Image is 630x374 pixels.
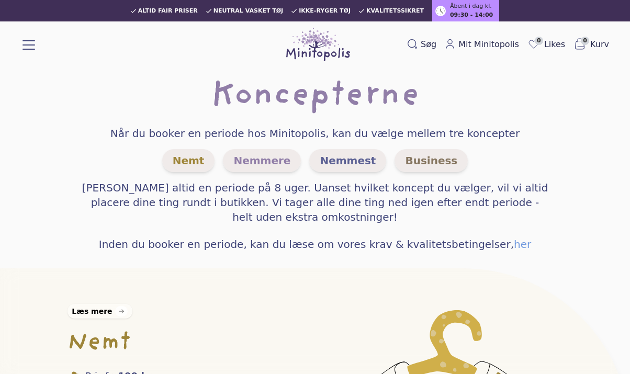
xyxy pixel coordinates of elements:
[523,36,569,53] a: 0Likes
[67,327,302,360] h2: Nemt
[223,153,301,168] a: Nemmere
[223,149,301,172] span: Nemmere
[81,180,549,224] h4: [PERSON_NAME] altid en periode på 8 uger. Uanset hvilket koncept du vælger, vil vi altid placere ...
[110,126,520,141] h4: Når du booker en periode hos Minitopolis, kan du vælge mellem tre koncepter
[535,37,543,45] span: 0
[99,237,531,252] h4: Inden du booker en periode, kan du læse om vores krav & kvalitetsbetingelser,
[590,38,609,51] span: Kurv
[67,304,132,319] a: Læs mere
[299,8,351,14] span: Ikke-ryger tøj
[458,38,519,51] span: Mit Minitopolis
[162,153,215,168] a: Nemt
[581,37,589,45] span: 0
[514,238,531,251] a: her
[441,36,523,53] a: Mit Minitopolis
[569,36,613,53] button: 0Kurv
[395,153,468,168] a: Business
[72,306,112,316] div: Læs mere
[162,149,215,172] span: Nemt
[421,38,436,51] span: Søg
[395,149,468,172] span: Business
[286,28,350,61] img: Minitopolis logo
[366,8,424,14] span: Kvalitetssikret
[138,8,198,14] span: Altid fair priser
[403,36,441,53] button: Søg
[309,149,386,172] span: Nemmest
[450,11,493,20] span: 09:30 - 14:00
[211,80,420,114] h1: Koncepterne
[309,153,386,168] a: Nemmest
[450,2,492,11] span: Åbent i dag kl.
[544,38,565,51] span: Likes
[213,8,284,14] span: Neutral vasket tøj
